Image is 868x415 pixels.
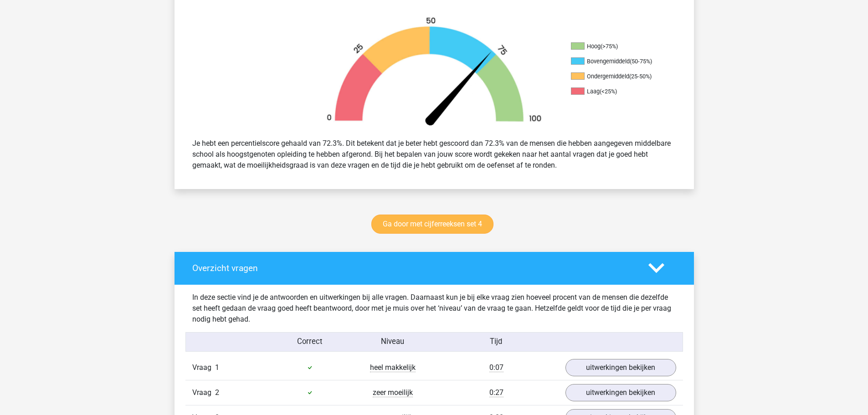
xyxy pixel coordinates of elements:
img: 72.efe4a97968c2.png [311,16,557,131]
div: Je hebt een percentielscore gehaald van 72.3%. Dit betekent dat je beter hebt gescoord dan 72.3% ... [185,134,683,174]
span: Vraag [192,362,215,373]
div: (25-50%) [629,73,652,80]
span: 0:27 [489,388,503,397]
span: 2 [215,388,219,397]
span: heel makkelijk [370,363,416,372]
span: 0:07 [489,363,503,372]
a: Ga door met cijferreeksen set 4 [371,215,493,234]
div: Tijd [434,336,558,348]
div: In deze sectie vind je de antwoorden en uitwerkingen bij alle vragen. Daarnaast kun je bij elke v... [185,292,683,325]
div: (>75%) [601,43,618,50]
a: uitwerkingen bekijken [565,359,676,376]
div: (<25%) [600,88,617,95]
h4: Overzicht vragen [192,263,635,273]
li: Hoog [571,42,662,51]
li: Laag [571,87,662,96]
li: Bovengemiddeld [571,57,662,66]
div: (50-75%) [630,58,652,65]
span: 1 [215,363,219,372]
a: uitwerkingen bekijken [565,384,676,401]
li: Ondergemiddeld [571,72,662,81]
div: Correct [268,336,351,348]
span: zeer moeilijk [373,388,413,397]
span: Vraag [192,387,215,398]
div: Niveau [351,336,434,348]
